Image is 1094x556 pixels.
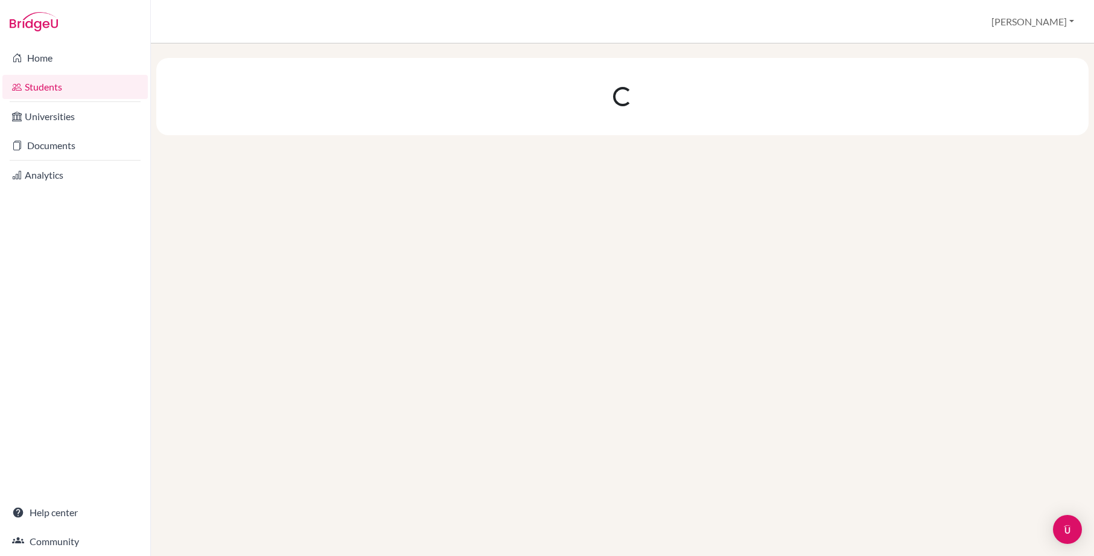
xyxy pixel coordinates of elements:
[1053,515,1082,544] div: Open Intercom Messenger
[2,46,148,70] a: Home
[2,133,148,158] a: Documents
[986,10,1080,33] button: [PERSON_NAME]
[10,12,58,31] img: Bridge-U
[2,529,148,554] a: Community
[2,163,148,187] a: Analytics
[2,500,148,525] a: Help center
[2,104,148,129] a: Universities
[2,75,148,99] a: Students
